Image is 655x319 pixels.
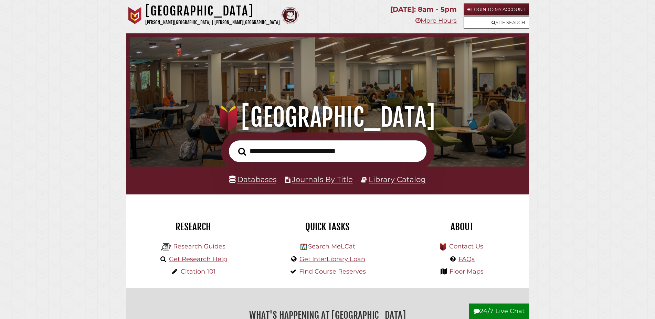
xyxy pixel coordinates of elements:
[235,146,250,158] button: Search
[181,268,216,275] a: Citation 101
[449,243,483,250] a: Contact Us
[299,268,366,275] a: Find Course Reserves
[415,17,457,24] a: More Hours
[145,19,280,26] p: [PERSON_NAME][GEOGRAPHIC_DATA] | [PERSON_NAME][GEOGRAPHIC_DATA]
[266,221,390,233] h2: Quick Tasks
[369,175,426,184] a: Library Catalog
[131,221,255,233] h2: Research
[161,242,171,252] img: Hekman Library Logo
[139,102,516,132] h1: [GEOGRAPHIC_DATA]
[464,17,529,29] a: Site Search
[400,221,524,233] h2: About
[229,175,276,184] a: Databases
[299,255,365,263] a: Get InterLibrary Loan
[169,255,227,263] a: Get Research Help
[126,7,144,24] img: Calvin University
[292,175,353,184] a: Journals By Title
[458,255,475,263] a: FAQs
[464,3,529,15] a: Login to My Account
[308,243,355,250] a: Search MeLCat
[282,7,299,24] img: Calvin Theological Seminary
[390,3,457,15] p: [DATE]: 8am - 5pm
[238,147,246,156] i: Search
[145,3,280,19] h1: [GEOGRAPHIC_DATA]
[300,244,307,250] img: Hekman Library Logo
[173,243,225,250] a: Research Guides
[450,268,484,275] a: Floor Maps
